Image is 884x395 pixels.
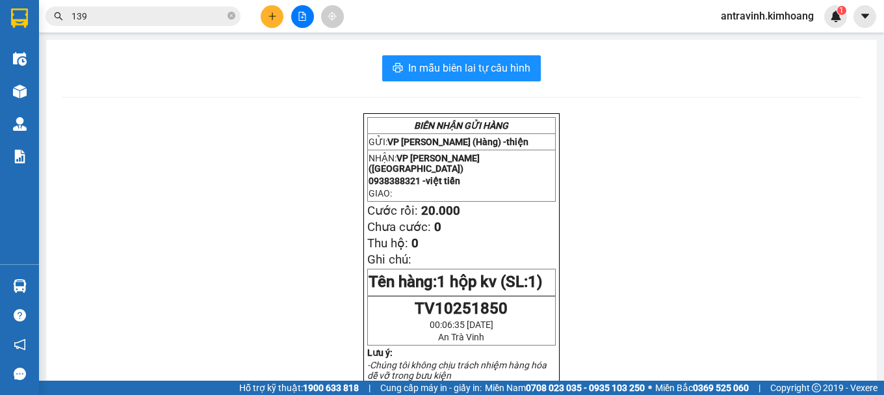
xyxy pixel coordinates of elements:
[369,153,480,174] span: VP [PERSON_NAME] ([GEOGRAPHIC_DATA])
[387,137,528,147] span: VP [PERSON_NAME] (Hàng) -
[837,6,846,15] sup: 1
[367,236,408,251] span: Thu hộ:
[393,62,403,75] span: printer
[411,236,419,251] span: 0
[71,9,225,23] input: Tìm tên, số ĐT hoặc mã đơn
[268,12,277,21] span: plus
[655,381,749,395] span: Miền Bắc
[369,176,460,186] span: 0938388321 -
[693,383,749,393] strong: 0369 525 060
[438,332,484,342] span: An Trà Vinh
[227,12,235,20] span: close-circle
[367,204,418,218] span: Cước rồi:
[380,381,482,395] span: Cung cấp máy in - giấy in:
[853,5,876,28] button: caret-down
[421,204,460,218] span: 20.000
[13,150,27,163] img: solution-icon
[710,8,824,24] span: antravinh.kimhoang
[414,120,508,131] strong: BIÊN NHẬN GỬI HÀNG
[367,360,547,381] em: -Chúng tôi không chịu trách nhiệm hàng hóa dễ vỡ trong bưu kiện
[13,117,27,131] img: warehouse-icon
[812,383,821,392] span: copyright
[261,5,283,28] button: plus
[14,338,26,351] span: notification
[430,320,493,330] span: 00:06:35 [DATE]
[415,299,508,318] span: TV10251850
[759,381,760,395] span: |
[298,12,307,21] span: file-add
[369,188,392,198] span: GIAO:
[859,10,871,22] span: caret-down
[839,6,844,15] span: 1
[54,12,63,21] span: search
[328,12,337,21] span: aim
[367,347,393,358] strong: Lưu ý:
[13,52,27,66] img: warehouse-icon
[239,381,359,395] span: Hỗ trợ kỹ thuật:
[528,273,542,291] span: 1)
[830,10,842,22] img: icon-new-feature
[291,5,314,28] button: file-add
[369,153,554,174] p: NHẬN:
[14,368,26,380] span: message
[434,220,441,234] span: 0
[526,383,645,393] strong: 0708 023 035 - 0935 103 250
[648,385,652,390] span: ⚪️
[303,383,359,393] strong: 1900 633 818
[369,137,554,147] p: GỬI:
[13,85,27,98] img: warehouse-icon
[227,10,235,23] span: close-circle
[369,273,542,291] span: Tên hàng:
[11,8,28,28] img: logo-vxr
[408,60,530,76] span: In mẫu biên lai tự cấu hình
[367,220,431,234] span: Chưa cước:
[321,5,344,28] button: aim
[369,381,370,395] span: |
[485,381,645,395] span: Miền Nam
[437,273,542,291] span: 1 hộp kv (SL:
[426,176,460,186] span: việt tiến
[13,279,27,293] img: warehouse-icon
[506,137,528,147] span: thiện
[382,55,541,81] button: printerIn mẫu biên lai tự cấu hình
[367,252,411,267] span: Ghi chú:
[14,309,26,321] span: question-circle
